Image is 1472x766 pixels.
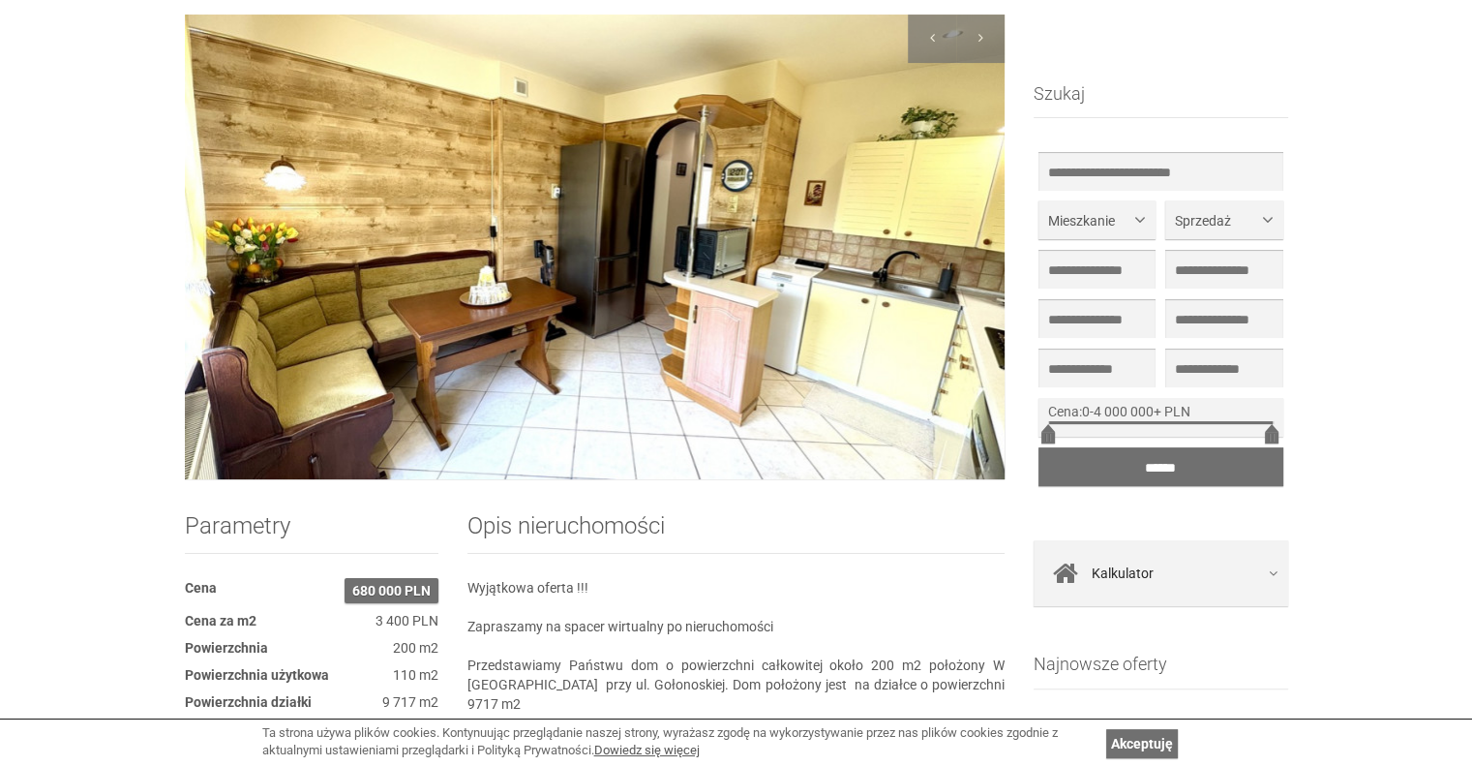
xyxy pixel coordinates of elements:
img: Dom Sprzedaż Dąbrowa Górnicza Łosień Gołonoska [185,15,1006,479]
span: Sprzedaż [1175,211,1258,230]
dd: 3 400 PLN [185,611,438,630]
dt: Powierzchnia [185,638,268,658]
h3: Najnowsze oferty [1034,655,1288,689]
dd: 9 717 m2 [185,692,438,712]
a: Dowiedz się więcej [594,743,700,757]
a: Akceptuję [1106,729,1178,758]
button: Mieszkanie [1038,200,1156,239]
span: 0 [1082,404,1090,419]
span: Kalkulator [1092,560,1154,587]
div: Ta strona używa plików cookies. Kontynuując przeglądanie naszej strony, wyrażasz zgodę na wykorzy... [262,724,1096,760]
h2: Parametry [185,513,438,554]
dt: Powierzchnia użytkowa [185,665,329,685]
span: Mieszkanie [1048,211,1131,230]
span: 680 000 PLN [345,578,438,603]
div: - [1038,398,1283,437]
h3: Szukaj [1034,84,1288,119]
dt: Cena [185,578,217,597]
h2: Opis nieruchomości [467,513,1005,554]
dt: Powierzchnia działki [185,692,312,712]
button: Sprzedaż [1165,200,1282,239]
span: 4 000 000+ PLN [1094,404,1190,419]
dd: 200 m2 [185,638,438,658]
span: Cena: [1048,404,1082,419]
dt: Cena za m2 [185,611,256,630]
